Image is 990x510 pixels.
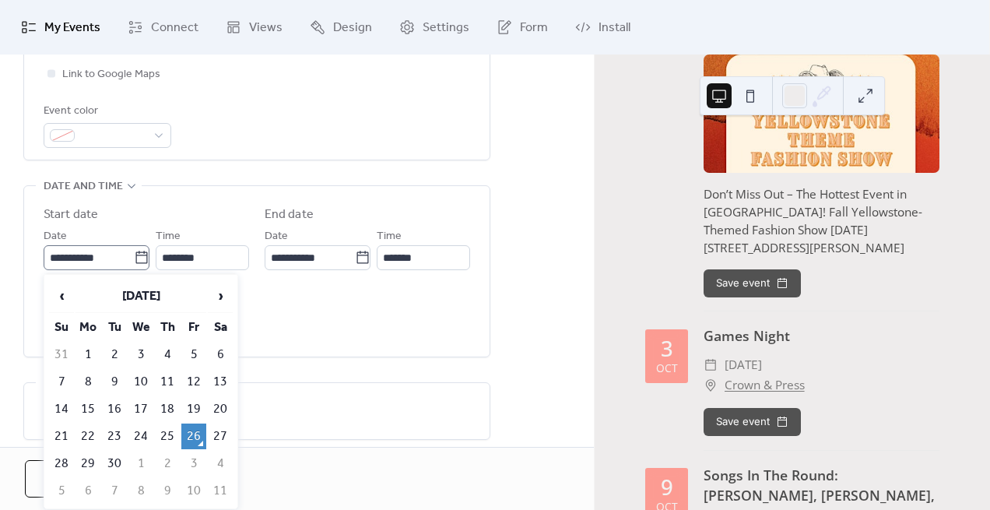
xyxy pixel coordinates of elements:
td: 4 [155,342,180,368]
td: 11 [155,369,180,395]
td: 26 [181,424,206,449]
div: Event color [44,102,168,121]
td: 25 [155,424,180,449]
span: Connect [151,19,198,37]
td: 27 [208,424,233,449]
td: 1 [128,451,153,477]
a: Views [214,6,294,48]
span: Design [333,19,372,37]
td: 18 [155,396,180,422]
th: We [128,315,153,340]
td: 14 [49,396,74,422]
div: End date [265,206,314,224]
div: Don’t Miss Out – The Hottest Event in [GEOGRAPHIC_DATA]! Fall Yellowstone-Themed Fashion Show [DA... [704,185,939,257]
span: Views [249,19,283,37]
td: 31 [49,342,74,368]
td: 2 [102,342,127,368]
td: 8 [75,369,100,395]
span: Date [44,227,67,246]
button: Save event [704,408,801,436]
td: 11 [208,478,233,504]
th: Su [49,315,74,340]
td: 21 [49,424,74,449]
td: 23 [102,424,127,449]
span: Form [520,19,548,37]
div: ​ [704,355,718,375]
td: 5 [181,342,206,368]
td: 13 [208,369,233,395]
div: 3 [661,338,673,360]
td: 22 [75,424,100,449]
td: 7 [102,478,127,504]
div: 9 [661,477,673,498]
td: 30 [102,451,127,477]
td: 16 [102,396,127,422]
td: 6 [208,342,233,368]
td: 24 [128,424,153,449]
span: Date and time [44,178,123,196]
td: 6 [75,478,100,504]
td: 2 [155,451,180,477]
a: Connect [116,6,210,48]
a: Settings [388,6,481,48]
span: Time [377,227,402,246]
th: Th [155,315,180,340]
span: Install [599,19,630,37]
a: Design [298,6,384,48]
td: 7 [49,369,74,395]
span: › [209,280,232,311]
td: 8 [128,478,153,504]
td: 29 [75,451,100,477]
td: 1 [75,342,100,368]
span: My Events [44,19,100,37]
span: Date [265,227,288,246]
th: [DATE] [75,280,206,313]
td: 3 [128,342,153,368]
span: ‹ [50,280,73,311]
button: Save event [704,269,801,297]
th: Mo [75,315,100,340]
td: 5 [49,478,74,504]
button: Cancel [25,460,127,498]
span: Settings [423,19,469,37]
a: Install [563,6,642,48]
a: Form [485,6,560,48]
td: 15 [75,396,100,422]
a: Crown & Press [725,375,805,396]
td: 10 [181,478,206,504]
td: 12 [181,369,206,395]
div: Start date [44,206,98,224]
span: [DATE] [725,355,762,375]
td: 4 [208,451,233,477]
div: ​ [704,375,718,396]
td: 20 [208,396,233,422]
td: 3 [181,451,206,477]
td: 10 [128,369,153,395]
td: 17 [128,396,153,422]
span: Time [156,227,181,246]
div: Games Night [704,325,939,346]
td: 19 [181,396,206,422]
th: Fr [181,315,206,340]
span: Link to Google Maps [62,65,160,84]
td: 28 [49,451,74,477]
td: 9 [155,478,180,504]
div: Oct [656,363,678,374]
a: My Events [9,6,112,48]
td: 9 [102,369,127,395]
th: Sa [208,315,233,340]
th: Tu [102,315,127,340]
